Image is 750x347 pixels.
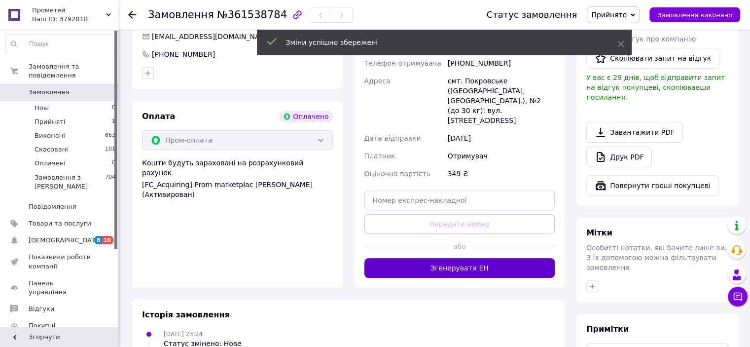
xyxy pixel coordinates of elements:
[286,38,593,47] div: Зміни успішно збережені
[586,147,652,167] a: Друк PDF
[142,180,333,199] div: [FC_Acquiring] Prom marketplac [PERSON_NAME] (Активирован)
[446,129,557,147] div: [DATE]
[657,11,732,19] span: Замовлення виконано
[586,74,725,101] span: У вас є 29 днів, щоб відправити запит на відгук покупцеві, скопіювавши посилання.
[164,331,203,338] span: [DATE] 23:24
[151,49,216,59] div: [PHONE_NUMBER]
[29,279,91,297] span: Панель управління
[586,244,727,271] span: Особисті нотатки, які бачите лише ви. З їх допомогою можна фільтрувати замовлення
[591,11,627,19] span: Прийнято
[29,202,76,211] span: Повідомлення
[364,77,391,85] span: Адреса
[105,173,115,191] span: 704
[29,62,118,80] span: Замовлення та повідомлення
[364,170,430,178] span: Оціночна вартість
[105,145,115,154] span: 101
[279,111,332,122] div: Оплачено
[728,287,748,307] button: Чат з покупцем
[128,10,136,20] div: Повернутися назад
[364,191,555,210] input: Номер експрес-накладної
[364,59,441,67] span: Телефон отримувача
[32,15,118,24] div: Ваш ID: 3792018
[35,159,66,168] span: Оплачені
[446,165,557,183] div: 349 ₴
[29,236,102,245] span: [DEMOGRAPHIC_DATA]
[35,145,68,154] span: Скасовані
[446,147,557,165] div: Отримувач
[112,104,115,113] span: 0
[446,72,557,129] div: смт. Покровське ([GEOGRAPHIC_DATA], [GEOGRAPHIC_DATA].), №2 (до 30 кг): вул. [STREET_ADDRESS]
[29,305,54,313] span: Відгуки
[446,54,557,72] div: [PHONE_NUMBER]
[364,258,555,278] button: Згенерувати ЕН
[35,173,105,191] span: Замовлення з [PERSON_NAME]
[142,310,230,319] span: Історія замовлення
[29,321,55,330] span: Покупці
[586,35,696,43] span: Запит на відгук про компанію
[586,324,629,334] span: Примітки
[450,241,469,251] span: або
[487,10,577,20] div: Статус замовлення
[586,48,719,69] button: Скопіювати запит на відгук
[148,9,214,21] span: Замовлення
[29,219,91,228] span: Товари та послуги
[649,7,740,22] button: Замовлення виконано
[112,117,115,126] span: 1
[152,33,273,40] span: [EMAIL_ADDRESS][DOMAIN_NAME]
[586,122,683,143] a: Завантажити PDF
[35,104,49,113] span: Нові
[35,131,65,140] span: Виконані
[102,236,113,244] span: 10
[364,152,395,160] span: Платник
[35,117,65,126] span: Прийняті
[142,112,175,121] span: Оплата
[105,131,115,140] span: 863
[29,253,91,270] span: Показники роботи компанії
[94,236,102,244] span: 8
[364,134,421,142] span: Дата відправки
[32,6,106,15] span: Прометей
[142,158,333,199] div: Кошти будуть зараховані на розрахунковий рахунок
[217,9,287,21] span: №361538784
[5,35,116,53] input: Пошук
[29,88,70,97] span: Замовлення
[586,228,612,237] span: Мітки
[112,159,115,168] span: 0
[586,175,719,196] button: Повернути гроші покупцеві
